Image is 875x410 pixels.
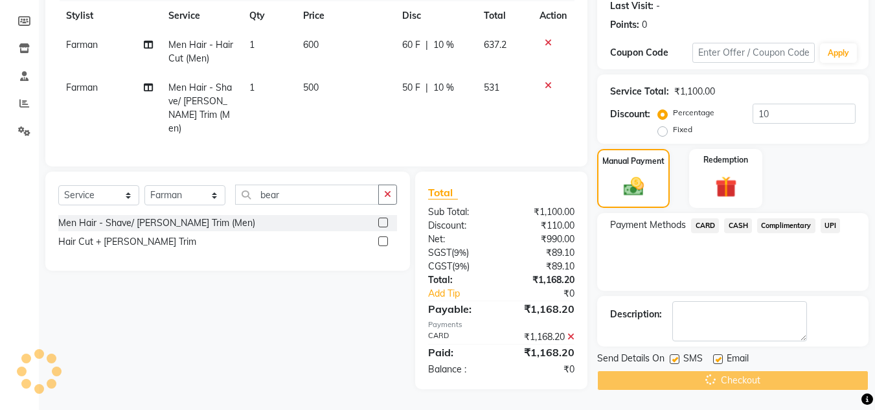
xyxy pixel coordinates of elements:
[303,39,319,51] span: 600
[426,81,428,95] span: |
[709,174,744,200] img: _gift.svg
[501,233,584,246] div: ₹990.00
[428,247,451,258] span: SGST
[501,260,584,273] div: ₹89.10
[610,46,692,60] div: Coupon Code
[58,216,255,230] div: Men Hair - Shave/ [PERSON_NAME] Trim (Men)
[418,273,501,287] div: Total:
[418,363,501,376] div: Balance :
[820,43,857,63] button: Apply
[484,82,499,93] span: 531
[501,219,584,233] div: ₹110.00
[426,38,428,52] span: |
[249,39,255,51] span: 1
[303,82,319,93] span: 500
[501,345,584,360] div: ₹1,168.20
[501,205,584,219] div: ₹1,100.00
[402,38,420,52] span: 60 F
[516,287,585,301] div: ₹0
[692,43,815,63] input: Enter Offer / Coupon Code
[161,1,242,30] th: Service
[168,39,233,64] span: Men Hair - Hair Cut (Men)
[501,301,584,317] div: ₹1,168.20
[703,154,748,166] label: Redemption
[501,273,584,287] div: ₹1,168.20
[757,218,815,233] span: Complimentary
[66,82,98,93] span: Farman
[501,330,584,344] div: ₹1,168.20
[418,345,501,360] div: Paid:
[454,247,466,258] span: 9%
[418,246,501,260] div: ( )
[428,319,574,330] div: Payments
[428,260,452,272] span: CGST
[476,1,532,30] th: Total
[66,39,98,51] span: Farman
[691,218,719,233] span: CARD
[532,1,574,30] th: Action
[455,261,467,271] span: 9%
[501,363,584,376] div: ₹0
[683,352,703,368] span: SMS
[724,218,752,233] span: CASH
[168,82,232,134] span: Men Hair - Shave/ [PERSON_NAME] Trim (Men)
[394,1,476,30] th: Disc
[418,301,501,317] div: Payable:
[673,124,692,135] label: Fixed
[673,107,714,119] label: Percentage
[610,218,686,232] span: Payment Methods
[484,39,506,51] span: 637.2
[402,81,420,95] span: 50 F
[610,308,662,321] div: Description:
[418,260,501,273] div: ( )
[418,233,501,246] div: Net:
[674,85,715,98] div: ₹1,100.00
[501,246,584,260] div: ₹89.10
[433,81,454,95] span: 10 %
[418,287,515,301] a: Add Tip
[610,18,639,32] div: Points:
[428,186,458,199] span: Total
[433,38,454,52] span: 10 %
[642,18,647,32] div: 0
[727,352,749,368] span: Email
[821,218,841,233] span: UPI
[610,85,669,98] div: Service Total:
[235,185,379,205] input: Search or Scan
[58,1,161,30] th: Stylist
[418,219,501,233] div: Discount:
[418,205,501,219] div: Sub Total:
[295,1,394,30] th: Price
[242,1,295,30] th: Qty
[58,235,196,249] div: Hair Cut + [PERSON_NAME] Trim
[249,82,255,93] span: 1
[602,155,665,167] label: Manual Payment
[610,108,650,121] div: Discount:
[597,352,665,368] span: Send Details On
[617,175,650,198] img: _cash.svg
[418,330,501,344] div: CARD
